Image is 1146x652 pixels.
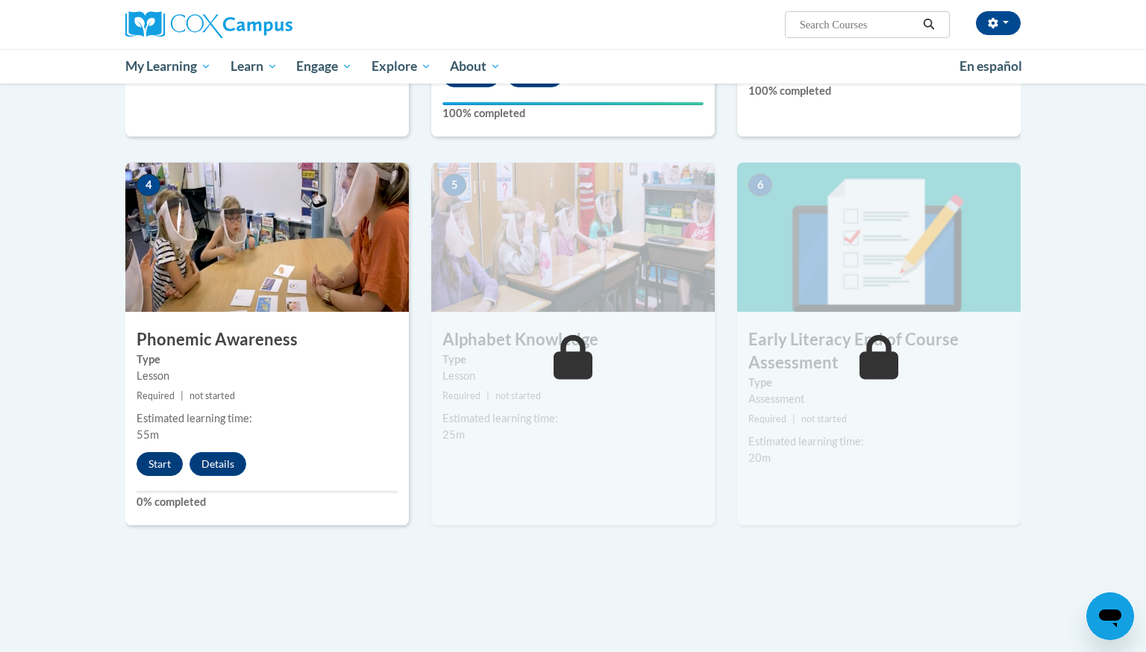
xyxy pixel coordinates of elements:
span: Required [442,390,480,401]
label: 100% completed [442,105,704,122]
a: Learn [221,49,287,84]
label: 0% completed [137,494,398,510]
span: Learn [231,57,278,75]
span: 5 [442,174,466,196]
span: not started [190,390,235,401]
img: Course Image [431,163,715,312]
h3: Alphabet Knowledge [431,328,715,351]
span: 25m [442,428,465,441]
span: 4 [137,174,160,196]
button: Details [190,452,246,476]
a: Cox Campus [125,11,409,38]
span: 6 [748,174,772,196]
div: Estimated learning time: [442,410,704,427]
div: Estimated learning time: [748,433,1009,450]
span: | [486,390,489,401]
span: not started [801,413,847,424]
label: 100% completed [748,83,1009,99]
img: Course Image [125,163,409,312]
h3: Early Literacy End of Course Assessment [737,328,1021,374]
label: Type [137,351,398,368]
input: Search Courses [798,16,918,34]
span: not started [495,390,541,401]
div: Estimated learning time: [137,410,398,427]
button: Search [918,16,940,34]
span: 55m [137,428,159,441]
span: Required [137,390,175,401]
span: En español [959,58,1022,74]
div: Lesson [137,368,398,384]
span: 20m [748,451,771,464]
span: Required [748,413,786,424]
button: Account Settings [976,11,1021,35]
div: Main menu [103,49,1043,84]
label: Type [442,351,704,368]
img: Course Image [737,163,1021,312]
span: Engage [296,57,352,75]
button: Start [137,452,183,476]
label: Type [748,374,1009,391]
img: Cox Campus [125,11,292,38]
span: My Learning [125,57,211,75]
h3: Phonemic Awareness [125,328,409,351]
a: En español [950,51,1032,82]
div: Your progress [442,102,704,105]
div: Lesson [442,368,704,384]
a: My Learning [116,49,221,84]
span: | [181,390,184,401]
div: Assessment [748,391,1009,407]
a: About [441,49,511,84]
iframe: Button to launch messaging window [1086,592,1134,640]
a: Explore [362,49,441,84]
a: Engage [286,49,362,84]
span: | [792,413,795,424]
span: Explore [372,57,431,75]
span: About [450,57,501,75]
